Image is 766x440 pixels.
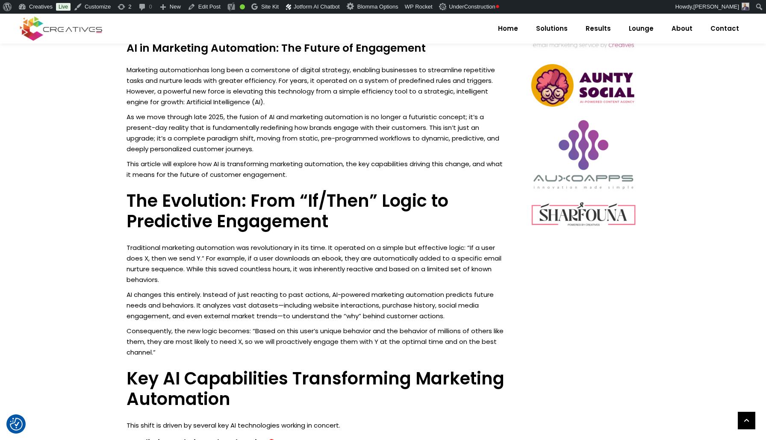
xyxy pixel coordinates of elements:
[56,3,71,11] a: Live
[127,368,506,409] h3: Key AI Capabilities Transforming Marketing Automation
[738,412,755,429] a: link
[527,114,640,194] img: Creatives | AI in Marketing Automation: The Future of Engagement
[127,420,506,431] p: This shift is driven by several key AI technologies working in concert.
[127,42,506,55] h4: AI in Marketing Automation: The Future of Engagement
[577,18,620,40] a: Results
[701,18,748,40] a: Contact
[240,4,245,9] div: Good
[10,418,23,431] img: Creatives|AI in Marketing Automation: The Future of Engagement
[127,65,506,107] p: has long been a cornerstone of digital strategy, enabling businesses to streamline repetitive tas...
[127,65,198,74] a: Marketing automation
[127,289,506,321] p: AI changes this entirely. Instead of just reacting to past actions, AI-powered marketing automati...
[527,62,640,110] img: Creatives | AI in Marketing Automation: The Future of Engagement
[261,3,279,10] span: Site Kit
[693,3,739,10] span: [PERSON_NAME]
[620,18,663,40] a: Lounge
[663,18,701,40] a: About
[127,326,506,358] p: Consequently, the new logic becomes: “Based on this user’s unique behavior and the behavior of mi...
[127,158,506,180] p: This article will explore how AI is transforming marketing automation, the key capabilities drivi...
[127,242,506,285] p: Traditional marketing automation was revolutionary in its time. It operated on a simple but effec...
[629,18,654,40] span: Lounge
[489,18,527,40] a: Home
[742,3,749,10] img: Creatives | AI in Marketing Automation: The Future of Engagement
[527,199,640,230] img: Creatives | AI in Marketing Automation: The Future of Engagement
[127,191,506,232] h3: The Evolution: From “If/Then” Logic to Predictive Engagement
[536,18,568,40] span: Solutions
[586,18,611,40] span: Results
[439,3,448,10] img: Creatives | AI in Marketing Automation: The Future of Engagement
[18,15,104,42] img: Creatives
[498,18,518,40] span: Home
[710,18,739,40] span: Contact
[527,18,577,40] a: Solutions
[10,418,23,431] button: Consent Preferences
[127,111,506,154] p: As we move through late 2025, the fusion of AI and marketing automation is no longer a futuristic...
[672,18,692,40] span: About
